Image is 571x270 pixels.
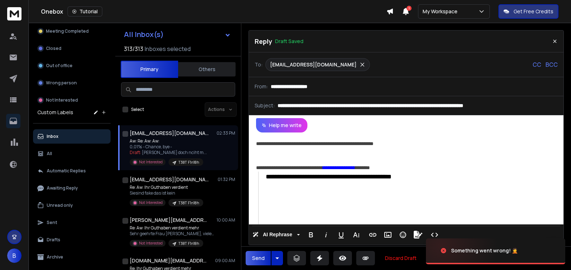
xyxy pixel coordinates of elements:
p: To: [255,61,263,68]
button: Wrong person [33,76,111,90]
p: Reply [255,36,272,46]
p: Sent [47,220,57,225]
button: B [7,248,22,263]
p: BCC [546,60,558,69]
div: Something went wrong! 🤦 [451,247,518,254]
span: 313 / 313 [124,45,143,53]
button: Help me write [256,118,307,132]
button: Insert Image (Ctrl+P) [381,228,395,242]
p: Sehr geehrte Frau [PERSON_NAME], vielen Dank [130,231,216,237]
p: 0,01% - Chance, bye - [130,144,207,150]
p: Re: Aw: Ihr Guthaben verdient [130,185,203,190]
button: Italic (Ctrl+I) [319,228,333,242]
label: Select [131,107,144,112]
p: T38T F1n18h [178,200,199,206]
p: Closed [46,46,61,51]
h1: [EMAIL_ADDRESS][DOMAIN_NAME] [130,176,209,183]
p: Aw: Re: Aw: Aw: [130,138,207,144]
p: 09:00 AM [215,258,235,264]
p: Not Interested [139,200,163,205]
button: Get Free Credits [498,4,558,19]
p: CC [533,60,541,69]
button: Discard Draft [379,251,422,265]
h3: Custom Labels [37,109,73,116]
button: Unread only [33,198,111,213]
p: Archive [47,254,63,260]
span: 1 [407,6,412,11]
button: Sent [33,215,111,230]
button: Closed [33,41,111,56]
div: Onebox [41,6,386,17]
button: Meeting Completed [33,24,111,38]
p: T38T F1n18h [178,160,199,165]
button: Emoticons [396,228,410,242]
button: Signature [411,228,425,242]
p: Not Interested [46,97,78,103]
button: Out of office [33,59,111,73]
button: Others [178,61,236,77]
button: Tutorial [68,6,102,17]
h1: [DOMAIN_NAME][EMAIL_ADDRESS][DOMAIN_NAME] [130,257,209,264]
p: Not Interested [139,159,163,165]
span: Draft: [130,149,141,155]
p: Get Free Credits [514,8,553,15]
button: Inbox [33,129,111,144]
p: All [47,151,52,157]
button: All Inbox(s) [118,27,237,42]
button: More Text [349,228,363,242]
button: Send [246,251,271,265]
p: Automatic Replies [47,168,86,174]
p: Meeting Completed [46,28,89,34]
button: All [33,146,111,161]
p: T38T F1n18h [178,241,199,246]
p: 01:32 PM [218,177,235,182]
p: Siesind fake das ist kein [130,190,203,196]
p: Wrong person [46,80,77,86]
p: [EMAIL_ADDRESS][DOMAIN_NAME] [270,61,357,68]
button: Automatic Replies [33,164,111,178]
p: Re: Aw: Ihr Guthaben verdient mehr [130,225,216,231]
p: Not Interested [139,241,163,246]
button: Code View [428,228,441,242]
p: 02:33 PM [217,130,235,136]
p: Draft Saved [275,38,303,45]
p: Subject: [255,102,275,109]
p: Unread only [47,202,73,208]
button: Bold (Ctrl+B) [304,228,318,242]
button: Drafts [33,233,111,247]
p: 10:00 AM [217,217,235,223]
p: Out of office [46,63,73,69]
button: Underline (Ctrl+U) [334,228,348,242]
button: Archive [33,250,111,264]
img: image [426,231,498,270]
button: Insert Link (Ctrl+K) [366,228,380,242]
h1: [EMAIL_ADDRESS][DOMAIN_NAME] [130,130,209,137]
p: From: [255,83,268,90]
p: Awaiting Reply [47,185,78,191]
button: Not Interested [33,93,111,107]
h1: [PERSON_NAME][EMAIL_ADDRESS][PERSON_NAME][DOMAIN_NAME] [130,217,209,224]
h1: All Inbox(s) [124,31,164,38]
p: My Workspace [423,8,460,15]
p: Inbox [47,134,59,139]
span: AI Rephrase [261,232,294,238]
button: Awaiting Reply [33,181,111,195]
p: Drafts [47,237,60,243]
button: AI Rephrase [251,228,301,242]
button: Primary [121,61,178,78]
span: [PERSON_NAME] doch nciht m ... [142,149,207,155]
h3: Inboxes selected [145,45,191,53]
